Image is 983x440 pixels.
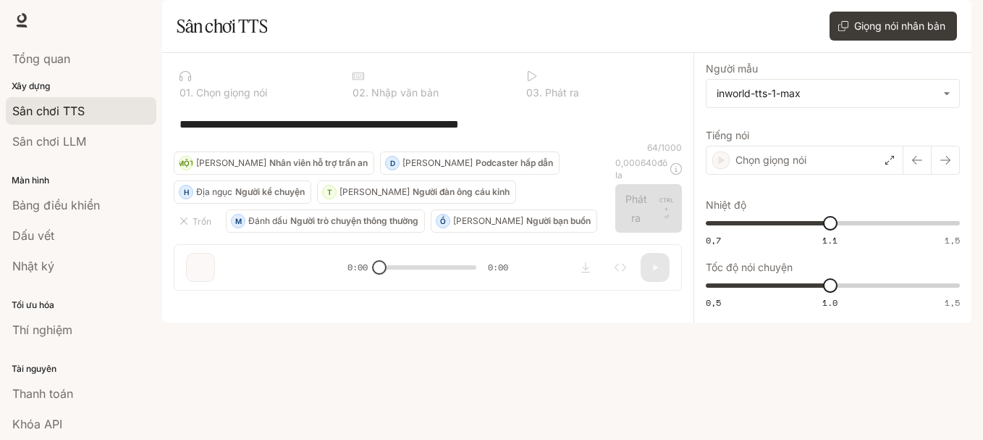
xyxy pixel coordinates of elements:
button: Giọng nói nhân bản [830,12,957,41]
font: Tốc độ nói chuyện [706,261,793,273]
font: Sân chơi TTS [177,15,267,37]
font: Podcaster hấp dẫn [476,157,553,168]
font: Ồ [440,217,446,225]
font: Người kể chuyện [235,186,305,197]
button: MĐánh dấuNgười trò chuyện thông thường [226,209,425,233]
font: 0,000640 [615,157,657,168]
div: inworld-tts-1-max [706,80,959,107]
font: 0 [180,86,186,99]
button: Ồ[PERSON_NAME]Người bạn buồn [431,209,597,233]
font: [PERSON_NAME] [339,186,410,197]
button: T[PERSON_NAME]Người đàn ông cáu kỉnh [317,180,516,204]
font: Địa ngục [196,186,232,197]
font: [PERSON_NAME] [196,157,266,168]
font: 1 [186,86,190,99]
font: 2 [359,86,366,99]
font: . [366,86,368,99]
font: Tiếng nói [706,129,749,141]
font: 1.0 [822,296,838,309]
font: Nhập văn bản [371,86,439,99]
font: Người đàn ông cáu kỉnh [413,186,510,197]
font: . [190,86,193,99]
font: 0 [526,86,533,99]
font: Nhân viên hỗ trợ trấn an [269,157,368,168]
button: HĐịa ngụcNgười kể chuyện [174,180,311,204]
font: Người trò chuyện thông thường [290,215,418,226]
font: 3 [533,86,539,99]
font: Đánh dấu [248,215,287,226]
button: D[PERSON_NAME]Podcaster hấp dẫn [380,151,560,175]
font: . [539,86,542,99]
font: Phát ra [545,86,579,99]
font: 1,5 [945,234,960,246]
font: T [327,188,332,196]
font: 0 [353,86,359,99]
font: 1.1 [822,234,838,246]
font: [PERSON_NAME] [402,157,473,168]
font: MỘT [177,159,195,167]
font: D [390,159,395,167]
button: Trốn [174,209,220,233]
font: 0,7 [706,234,721,246]
font: 0,5 [706,296,721,309]
font: / [658,142,661,153]
font: 1000 [661,142,682,153]
font: 1,5 [945,296,960,309]
font: H [184,188,189,196]
button: MỘT[PERSON_NAME]Nhân viên hỗ trợ trấn an [174,151,374,175]
font: Nhiệt độ [706,199,746,211]
font: Người mẫu [706,62,758,75]
font: đô la [615,157,667,180]
font: Trốn [193,216,211,227]
font: Chọn giọng nói [735,154,806,166]
font: Người bạn buồn [526,215,591,226]
font: Giọng nói nhân bản [854,20,945,32]
font: M [235,217,242,225]
font: [PERSON_NAME] [453,215,523,226]
font: inworld-tts-1-max [717,87,801,99]
font: 64 [647,142,658,153]
font: Chọn giọng nói [196,86,267,99]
